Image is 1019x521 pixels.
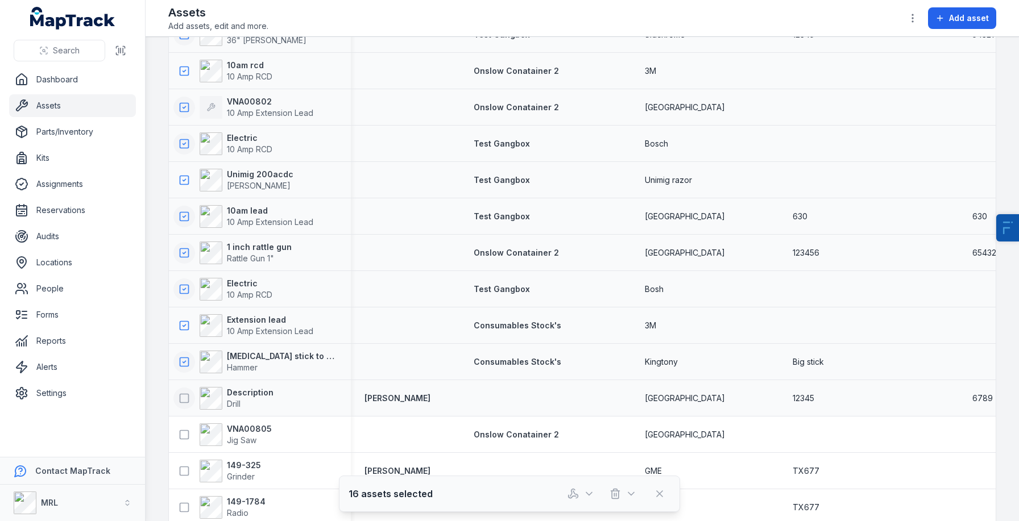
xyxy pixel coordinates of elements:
[474,320,561,331] a: Consumables Stock's
[474,211,530,221] span: Test Gangbox
[9,120,136,143] a: Parts/Inventory
[793,393,814,404] span: 12345
[200,387,274,410] a: DescriptionDrill
[9,199,136,222] a: Reservations
[227,241,292,253] strong: 1 inch rattle gun
[645,284,664,295] span: Bosh
[200,205,313,228] a: 10am lead10 Amp Extension Lead
[474,247,559,259] a: Onslow Conatainer 2
[227,314,313,326] strong: Extension lead
[200,423,272,446] a: VNA00805Jig Saw
[227,387,274,398] strong: Description
[474,138,530,149] a: Test Gangbox
[14,40,105,61] button: Search
[645,465,662,477] span: GME
[474,30,530,39] span: Test Gangbox
[200,460,261,482] a: 149-325Grinder
[474,139,530,148] span: Test Gangbox
[168,5,268,20] h2: Assets
[227,435,256,445] span: Jig Saw
[474,284,530,294] span: Test Gangbox
[227,290,272,299] span: 10 Amp RCD
[474,356,561,368] a: Consumables Stock's
[793,356,824,368] span: Big stick
[793,465,819,477] span: TX677
[227,253,274,263] span: Rattle Gun 1"
[972,211,987,222] span: 630
[9,330,136,352] a: Reports
[227,362,258,372] span: Hammer
[227,169,293,180] strong: Unimig 200acdc
[227,423,272,435] strong: VNA00805
[227,217,313,227] span: 10 Amp Extension Lead
[793,247,819,259] span: 123456
[949,12,989,24] span: Add asset
[645,138,668,149] span: Bosch
[227,472,255,481] span: Grinder
[645,393,725,404] span: [GEOGRAPHIC_DATA]
[200,96,313,119] a: VNA0080210 Amp Extension Lead
[474,211,530,222] a: Test Gangbox
[200,496,266,519] a: 149-1784Radio
[645,247,725,259] span: [GEOGRAPHIC_DATA]
[972,247,999,259] span: 654321
[227,278,272,289] strong: Electric
[645,320,656,331] span: 3M
[200,241,292,264] a: 1 inch rattle gunRattle Gun 1"
[9,303,136,326] a: Forms
[227,496,266,507] strong: 149-1784
[645,174,692,186] span: Unimig razor
[474,102,559,112] span: Onslow Conatainer 2
[474,430,559,439] span: Onslow Conatainer 2
[793,502,819,513] span: TX677
[35,466,110,476] strong: Contact MapTrack
[200,169,293,191] a: Unimig 200acdc[PERSON_NAME]
[227,132,272,144] strong: Electric
[474,66,559,76] span: Onslow Conatainer 2
[227,144,272,154] span: 10 Amp RCD
[9,382,136,405] a: Settings
[227,108,313,118] span: 10 Amp Extension Lead
[645,356,678,368] span: Kingtony
[30,7,115,30] a: MapTrack
[227,508,248,518] span: Radio
[645,102,725,113] span: [GEOGRAPHIC_DATA]
[474,175,530,185] span: Test Gangbox
[227,460,261,471] strong: 149-325
[227,205,313,216] strong: 10am lead
[9,225,136,248] a: Audits
[227,326,313,336] span: 10 Amp Extension Lead
[474,429,559,440] a: Onslow Conatainer 2
[227,35,306,45] span: 36" [PERSON_NAME]
[9,251,136,274] a: Locations
[364,393,430,404] a: [PERSON_NAME]
[168,20,268,32] span: Add assets, edit and more.
[645,65,656,77] span: 3M
[928,7,996,29] button: Add asset
[227,60,272,71] strong: 10am rcd
[41,498,58,507] strong: MRL
[645,429,725,440] span: [GEOGRAPHIC_DATA]
[227,181,291,190] span: [PERSON_NAME]
[200,278,272,301] a: Electric10 Amp RCD
[227,72,272,81] span: 10 Amp RCD
[9,68,136,91] a: Dashboard
[9,356,136,378] a: Alerts
[9,277,136,300] a: People
[349,487,433,501] strong: 16 assets selected
[200,314,313,337] a: Extension lead10 Amp Extension Lead
[474,357,561,366] span: Consumables Stock's
[9,147,136,169] a: Kits
[364,465,430,477] a: [PERSON_NAME]
[972,393,993,404] span: 6789
[645,211,725,222] span: [GEOGRAPHIC_DATA]
[200,132,272,155] a: Electric10 Amp RCD
[227,96,313,107] strong: VNA00802
[474,65,559,77] a: Onslow Conatainer 2
[227,351,337,362] strong: [MEDICAL_DATA] stick to make people work faster
[227,399,241,409] span: Drill
[200,351,337,373] a: [MEDICAL_DATA] stick to make people work fasterHammer
[474,102,559,113] a: Onslow Conatainer 2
